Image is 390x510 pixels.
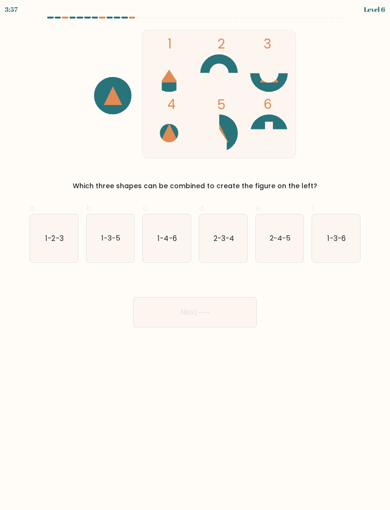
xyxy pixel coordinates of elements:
text: 1-4-6 [158,233,177,243]
tspan: 4 [167,95,175,114]
tspan: 1 [167,35,172,53]
text: 1-3-6 [327,233,346,243]
div: Level 6 [364,4,385,14]
text: 1-3-5 [101,233,120,243]
button: Next [133,297,257,327]
span: b. [86,202,93,213]
span: f. [312,202,316,213]
tspan: 3 [263,35,272,53]
text: 2-4-5 [270,233,291,243]
div: Which three shapes can be combined to create the figure on the left? [35,181,355,191]
span: c. [142,202,148,213]
div: 3:57 [5,4,18,14]
text: 1-2-3 [45,233,63,243]
span: d. [199,202,205,213]
tspan: 6 [263,95,272,114]
tspan: 2 [217,35,225,53]
span: e. [255,202,262,213]
tspan: 5 [217,96,225,114]
span: a. [29,202,36,213]
text: 2-3-4 [214,233,234,243]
